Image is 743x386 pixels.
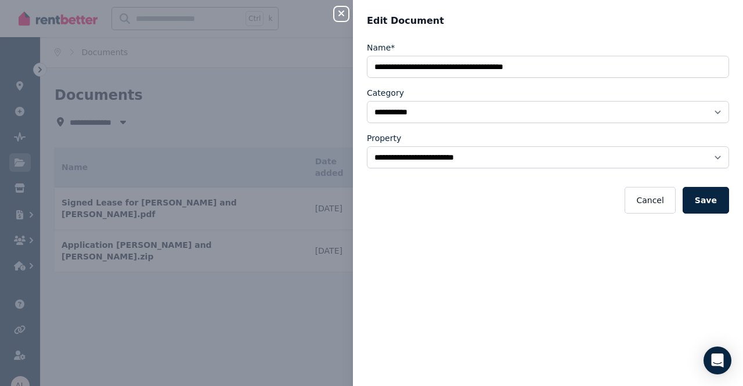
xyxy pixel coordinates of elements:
span: Edit Document [367,14,444,28]
button: Cancel [625,187,675,214]
label: Category [367,87,404,99]
div: Open Intercom Messenger [704,347,731,374]
label: Name* [367,42,395,53]
button: Save [683,187,729,214]
label: Property [367,132,401,144]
